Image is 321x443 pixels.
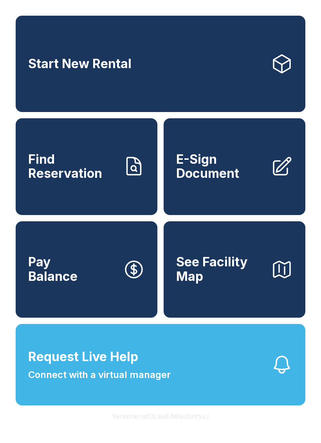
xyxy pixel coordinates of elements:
a: Find Reservation [16,118,157,215]
span: Start New Rental [28,57,132,71]
a: E-Sign Document [164,118,305,215]
span: Pay Balance [28,255,78,284]
a: Start New Rental [16,16,305,112]
span: E-Sign Document [176,152,265,181]
button: VersionkrrefDLawElMlwz8nfSsJ [106,405,215,427]
span: Request Live Help [28,347,138,366]
span: See Facility Map [176,255,265,284]
button: PayBalance [16,221,157,318]
span: Find Reservation [28,152,117,181]
button: See Facility Map [164,221,305,318]
button: Request Live HelpConnect with a virtual manager [16,324,305,405]
span: Connect with a virtual manager [28,368,171,382]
